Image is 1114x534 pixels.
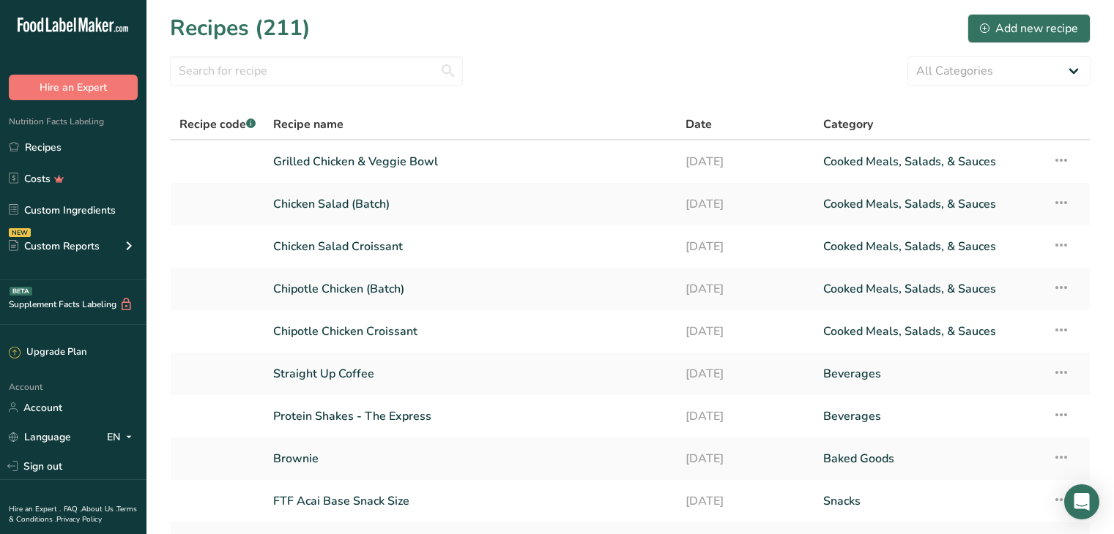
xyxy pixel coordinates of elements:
a: Cooked Meals, Salads, & Sauces [823,146,1035,177]
a: [DATE] [686,316,806,347]
a: [DATE] [686,189,806,219]
button: Hire an Expert [9,75,138,100]
a: Brownie [273,443,668,474]
a: Language [9,424,71,450]
a: [DATE] [686,486,806,516]
a: [DATE] [686,443,806,474]
a: Cooked Meals, Salads, & Sauces [823,231,1035,262]
input: Search for recipe [170,56,463,86]
span: Recipe name [273,116,344,133]
a: Hire an Expert . [9,504,61,514]
a: [DATE] [686,358,806,389]
a: Privacy Policy [56,514,102,524]
div: Open Intercom Messenger [1064,484,1099,519]
a: Protein Shakes - The Express [273,401,668,432]
a: Cooked Meals, Salads, & Sauces [823,274,1035,304]
div: Add new recipe [980,20,1078,37]
div: EN [107,428,138,445]
span: Category [823,116,873,133]
a: About Us . [81,504,116,514]
div: Custom Reports [9,238,100,254]
a: Terms & Conditions . [9,504,137,524]
a: Cooked Meals, Salads, & Sauces [823,189,1035,219]
a: FTF Acai Base Snack Size [273,486,668,516]
a: [DATE] [686,231,806,262]
div: BETA [10,287,32,296]
a: Chipotle Chicken Croissant [273,316,668,347]
a: FAQ . [64,504,81,514]
a: [DATE] [686,401,806,432]
a: Chicken Salad Croissant [273,231,668,262]
button: Add new recipe [968,14,1091,43]
span: Recipe code [179,116,256,132]
a: Grilled Chicken & Veggie Bowl [273,146,668,177]
a: Cooked Meals, Salads, & Sauces [823,316,1035,347]
a: [DATE] [686,274,806,304]
h1: Recipes (211) [170,12,311,45]
div: NEW [9,228,31,237]
a: Snacks [823,486,1035,516]
span: Date [686,116,712,133]
a: Straight Up Coffee [273,358,668,389]
a: Chipotle Chicken (Batch) [273,274,668,304]
a: Beverages [823,358,1035,389]
a: Baked Goods [823,443,1035,474]
div: Upgrade Plan [9,345,86,360]
a: [DATE] [686,146,806,177]
a: Beverages [823,401,1035,432]
a: Chicken Salad (Batch) [273,189,668,219]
